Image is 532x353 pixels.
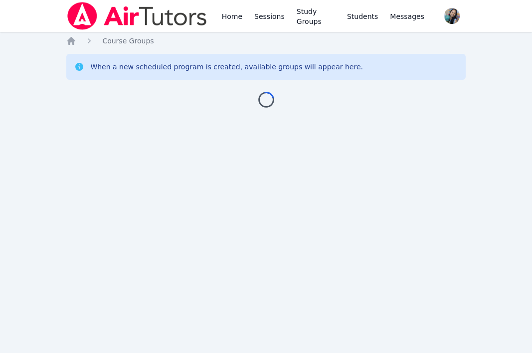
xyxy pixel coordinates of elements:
[102,36,154,46] a: Course Groups
[90,62,363,72] div: When a new scheduled program is created, available groups will appear here.
[102,37,154,45] span: Course Groups
[390,11,424,21] span: Messages
[66,36,465,46] nav: Breadcrumb
[66,2,207,30] img: Air Tutors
